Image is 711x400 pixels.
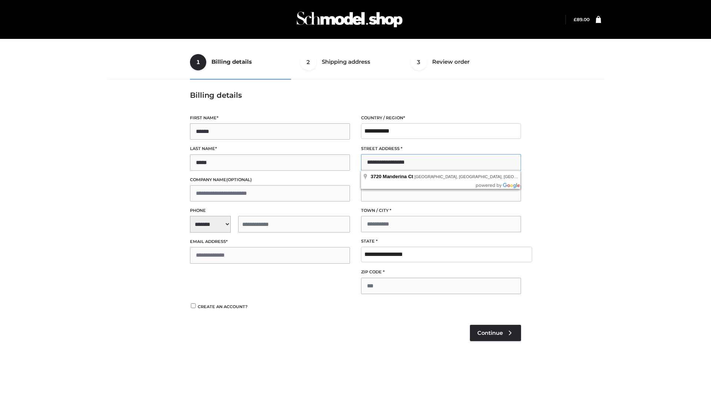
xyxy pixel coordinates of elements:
img: Schmodel Admin 964 [294,5,405,34]
a: Continue [470,325,521,341]
label: State [361,238,521,245]
span: Create an account? [198,304,248,309]
span: £ [574,17,577,22]
input: Create an account? [190,303,197,308]
label: Phone [190,207,350,214]
span: [GEOGRAPHIC_DATA], [GEOGRAPHIC_DATA], [GEOGRAPHIC_DATA] [414,174,546,179]
span: (optional) [226,177,252,182]
span: Continue [477,330,503,336]
span: 3720 [371,174,381,179]
label: Country / Region [361,114,521,121]
label: ZIP Code [361,269,521,276]
a: £89.00 [574,17,590,22]
label: First name [190,114,350,121]
h3: Billing details [190,91,521,100]
label: Email address [190,238,350,245]
label: Last name [190,145,350,152]
label: Street address [361,145,521,152]
bdi: 89.00 [574,17,590,22]
span: Manderina Ct [383,174,413,179]
label: Town / City [361,207,521,214]
label: Company name [190,176,350,183]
